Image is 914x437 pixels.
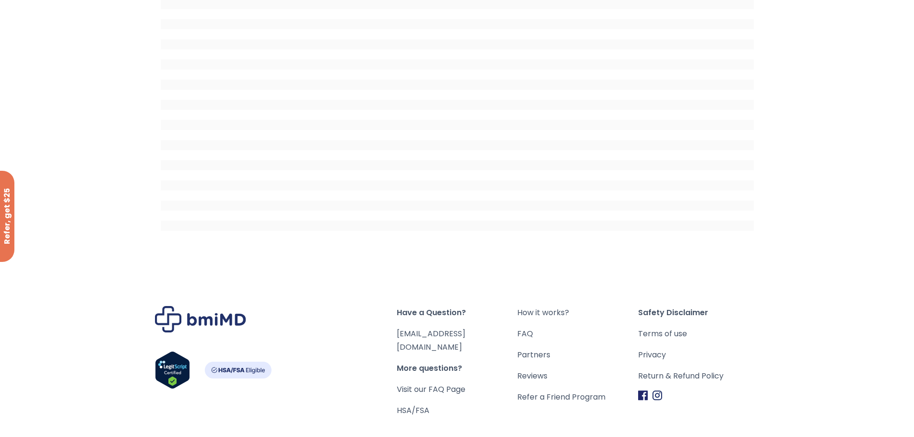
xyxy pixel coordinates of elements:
[155,351,190,389] img: Verify Approval for www.bmimd.com
[204,362,272,378] img: HSA-FSA
[517,390,638,404] a: Refer a Friend Program
[155,351,190,393] a: Verify LegitScript Approval for www.bmimd.com
[517,348,638,362] a: Partners
[638,369,759,383] a: Return & Refund Policy
[8,401,111,429] iframe: Sign Up via Text for Offers
[397,306,518,319] span: Have a Question?
[638,306,759,319] span: Safety Disclaimer
[397,405,429,416] a: HSA/FSA
[397,328,465,353] a: [EMAIL_ADDRESS][DOMAIN_NAME]
[517,369,638,383] a: Reviews
[517,306,638,319] a: How it works?
[397,384,465,395] a: Visit our FAQ Page
[638,390,648,401] img: Facebook
[397,362,518,375] span: More questions?
[638,327,759,341] a: Terms of use
[517,327,638,341] a: FAQ
[638,348,759,362] a: Privacy
[653,390,662,401] img: Instagram
[155,306,246,332] img: Brand Logo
